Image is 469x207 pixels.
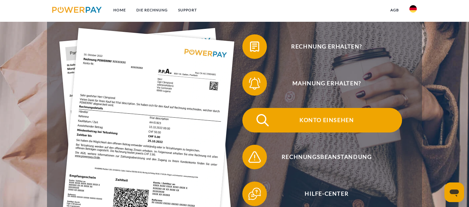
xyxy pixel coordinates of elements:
a: agb [385,5,404,16]
span: Rechnungsbeanstandung [251,145,402,169]
img: qb_search.svg [255,113,270,128]
a: Home [108,5,131,16]
span: Mahnung erhalten? [251,71,402,96]
span: Rechnung erhalten? [251,34,402,59]
a: SUPPORT [173,5,202,16]
img: qb_bill.svg [247,39,262,54]
iframe: Schaltfläche zum Öffnen des Messaging-Fensters [444,182,464,202]
img: de [409,5,417,13]
button: Hilfe-Center [242,182,402,206]
img: qb_bell.svg [247,76,262,91]
span: Hilfe-Center [251,182,402,206]
img: logo-powerpay.svg [52,7,102,13]
img: qb_warning.svg [247,149,262,165]
button: Konto einsehen [242,108,402,132]
button: Rechnung erhalten? [242,34,402,59]
button: Rechnungsbeanstandung [242,145,402,169]
button: Mahnung erhalten? [242,71,402,96]
a: DIE RECHNUNG [131,5,173,16]
img: qb_help.svg [247,186,262,201]
span: Konto einsehen [251,108,402,132]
